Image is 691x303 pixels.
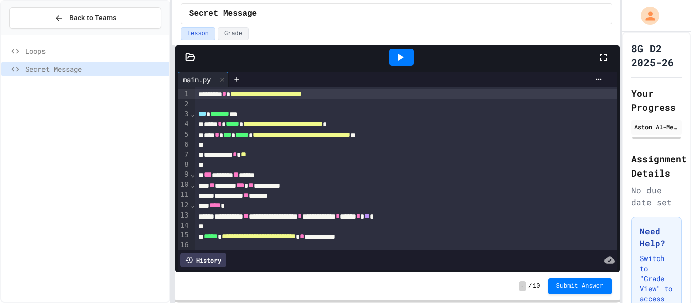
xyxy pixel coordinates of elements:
iframe: chat widget [607,219,681,262]
div: 9 [178,169,190,180]
div: 8 [178,160,190,170]
span: Submit Answer [556,282,604,290]
div: 15 [178,230,190,240]
div: 4 [178,119,190,129]
div: No due date set [631,184,682,208]
div: 10 [178,180,190,190]
div: main.py [178,74,216,85]
span: / [528,282,532,290]
span: Fold line [190,201,195,209]
div: 2 [178,99,190,109]
span: Secret Message [189,8,257,20]
div: 5 [178,129,190,140]
div: 12 [178,200,190,210]
div: 3 [178,109,190,119]
span: Secret Message [25,64,165,74]
div: 16 [178,240,190,250]
button: Submit Answer [548,278,612,294]
div: main.py [178,72,229,87]
h1: 8G D2 2025-26 [631,41,682,69]
span: 10 [533,282,540,290]
span: Fold line [190,170,195,178]
span: Back to Teams [69,13,116,23]
div: 14 [178,221,190,231]
span: Loops [25,46,165,56]
div: 11 [178,190,190,200]
h2: Assignment Details [631,152,682,180]
button: Lesson [181,27,215,40]
span: Fold line [190,181,195,189]
div: 7 [178,150,190,160]
span: - [519,281,526,291]
button: Grade [218,27,249,40]
span: Fold line [190,110,195,118]
div: 13 [178,210,190,221]
div: 1 [178,89,190,99]
button: Back to Teams [9,7,161,29]
div: History [180,253,226,267]
div: My Account [630,4,662,27]
div: Aston Al-Mehdi [634,122,679,132]
div: 6 [178,140,190,150]
h2: Your Progress [631,86,682,114]
iframe: chat widget [649,263,681,293]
